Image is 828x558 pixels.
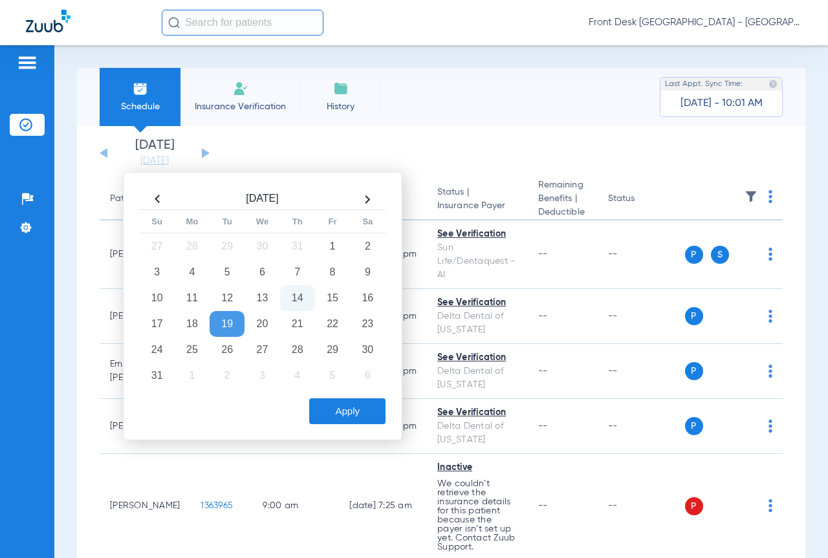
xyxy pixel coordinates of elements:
div: See Verification [437,406,517,420]
th: [DATE] [175,189,350,210]
div: See Verification [437,228,517,241]
span: -- [538,367,548,376]
p: We couldn’t retrieve the insurance details for this patient because the payer isn’t set up yet. C... [437,479,517,552]
span: Insurance Verification [190,100,290,113]
div: Patient Name [110,192,167,206]
span: Insurance Payer [437,199,517,213]
input: Search for patients [162,10,323,36]
img: group-dot-blue.svg [768,420,772,433]
span: -- [538,250,548,259]
span: -- [538,422,548,431]
th: Remaining Benefits | [528,178,598,220]
img: Search Icon [168,17,180,28]
span: History [310,100,371,113]
div: Sun Life/Dentaquest - AI [437,241,517,282]
button: Apply [309,398,386,424]
img: hamburger-icon [17,55,38,70]
img: group-dot-blue.svg [768,190,772,203]
img: History [333,81,349,96]
div: See Verification [437,296,517,310]
div: Delta Dental of [US_STATE] [437,310,517,337]
img: group-dot-blue.svg [768,248,772,261]
th: Status | [427,178,528,220]
span: Deductible [538,206,587,219]
iframe: Chat Widget [763,496,828,558]
span: S [711,246,729,264]
span: P [685,246,703,264]
div: Delta Dental of [US_STATE] [437,365,517,392]
li: [DATE] [116,139,193,167]
img: Schedule [133,81,148,96]
img: group-dot-blue.svg [768,310,772,323]
td: -- [598,399,685,454]
div: Inactive [437,461,517,475]
div: Delta Dental of [US_STATE] [437,420,517,447]
div: Patient Name [110,192,180,206]
span: P [685,307,703,325]
img: Manual Insurance Verification [233,81,248,96]
span: [DATE] - 10:01 AM [681,97,763,110]
span: P [685,497,703,515]
td: -- [598,344,685,399]
span: 1363965 [201,501,233,510]
span: -- [538,312,548,321]
td: -- [598,289,685,344]
span: Last Appt. Sync Time: [665,78,743,91]
span: P [685,417,703,435]
img: filter.svg [745,190,757,203]
span: Front Desk [GEOGRAPHIC_DATA] - [GEOGRAPHIC_DATA] | My Community Dental Centers [589,16,802,29]
span: -- [538,501,548,510]
span: P [685,362,703,380]
img: group-dot-blue.svg [768,365,772,378]
span: Schedule [109,100,171,113]
div: See Verification [437,351,517,365]
td: -- [598,220,685,289]
img: last sync help info [768,80,778,89]
img: Zuub Logo [26,10,71,32]
th: Status [598,178,685,220]
a: [DATE] [116,155,193,167]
